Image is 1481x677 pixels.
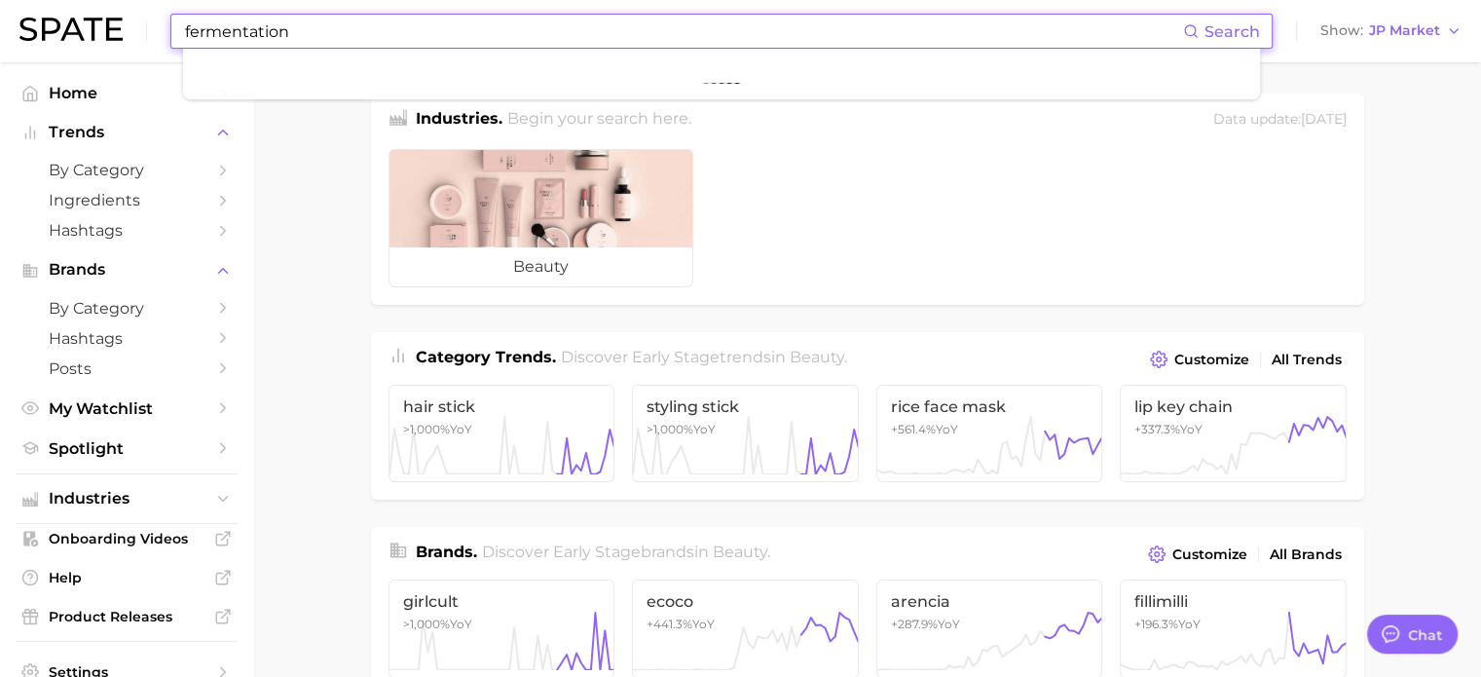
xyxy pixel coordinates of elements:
[49,530,204,547] span: Onboarding Videos
[416,348,556,366] span: Category Trends .
[389,385,615,482] a: hair stick>1,000%YoY
[416,107,502,133] h1: Industries.
[647,592,844,611] span: ecoco
[16,185,238,215] a: Ingredients
[1134,592,1332,611] span: fillimilli
[49,221,204,240] span: Hashtags
[16,563,238,592] a: Help
[1267,347,1347,373] a: All Trends
[1134,422,1203,436] span: +337.3% YoY
[403,397,601,416] span: hair stick
[389,149,693,287] a: beauty
[790,348,844,366] span: beauty
[16,155,238,185] a: by Category
[876,385,1103,482] a: rice face mask+561.4%YoY
[16,78,238,108] a: Home
[49,261,204,279] span: Brands
[416,543,477,561] span: Brands .
[1270,546,1342,563] span: All Brands
[1272,352,1342,368] span: All Trends
[49,161,204,179] span: by Category
[647,422,716,436] span: YoY
[713,543,767,561] span: beauty
[16,323,238,354] a: Hashtags
[632,580,859,677] a: ecoco+441.3%YoY
[561,348,847,366] span: Discover Early Stage trends in .
[49,329,204,348] span: Hashtags
[876,580,1103,677] a: arencia+287.9%YoY
[403,617,472,631] span: YoY
[647,617,715,631] span: +441.3% YoY
[16,118,238,147] button: Trends
[49,299,204,318] span: by Category
[1265,542,1347,568] a: All Brands
[16,524,238,553] a: Onboarding Videos
[16,394,238,424] a: My Watchlist
[507,107,691,133] h2: Begin your search here.
[1174,352,1249,368] span: Customize
[1120,385,1347,482] a: lip key chain+337.3%YoY
[403,592,601,611] span: girlcult
[1213,107,1347,133] div: Data update: [DATE]
[647,397,844,416] span: styling stick
[403,422,472,436] span: YoY
[49,84,204,102] span: Home
[16,255,238,284] button: Brands
[49,191,204,209] span: Ingredients
[1120,580,1347,677] a: fillimilli+196.3%YoY
[49,490,204,508] span: Industries
[1134,617,1201,631] span: +196.3% YoY
[49,124,204,141] span: Trends
[1134,397,1332,416] span: lip key chain
[891,592,1089,611] span: arencia
[49,569,204,586] span: Help
[16,354,238,384] a: Posts
[16,293,238,323] a: by Category
[183,15,1183,48] input: Search here for a brand, industry, or ingredient
[1143,541,1251,568] button: Customize
[891,422,958,436] span: +561.4% YoY
[403,422,450,436] span: >1,000%
[1369,25,1440,36] span: JP Market
[49,399,204,418] span: My Watchlist
[19,18,123,41] img: SPATE
[389,247,692,286] span: beauty
[389,580,615,677] a: girlcult>1,000%YoY
[16,484,238,513] button: Industries
[1315,19,1466,44] button: ShowJP Market
[1145,346,1253,373] button: Customize
[632,385,859,482] a: styling stick>1,000%YoY
[891,617,960,631] span: +287.9% YoY
[16,602,238,631] a: Product Releases
[1204,22,1260,41] span: Search
[49,608,204,625] span: Product Releases
[891,397,1089,416] span: rice face mask
[647,422,693,436] span: >1,000%
[403,617,450,631] span: >1,000%
[16,215,238,245] a: Hashtags
[482,543,770,561] span: Discover Early Stage brands in .
[49,439,204,458] span: Spotlight
[16,433,238,464] a: Spotlight
[1320,25,1363,36] span: Show
[1172,546,1247,563] span: Customize
[49,359,204,378] span: Posts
